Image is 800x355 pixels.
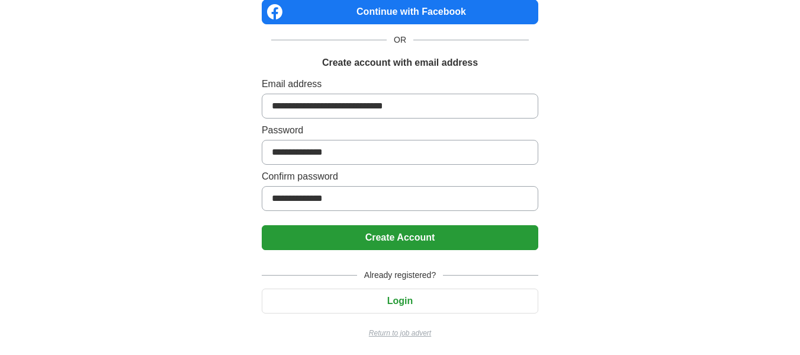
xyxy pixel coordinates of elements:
[262,328,538,338] a: Return to job advert
[262,169,538,184] label: Confirm password
[322,56,478,70] h1: Create account with email address
[262,289,538,314] button: Login
[262,77,538,91] label: Email address
[262,296,538,306] a: Login
[387,34,413,46] span: OR
[262,225,538,250] button: Create Account
[262,123,538,137] label: Password
[357,269,443,282] span: Already registered?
